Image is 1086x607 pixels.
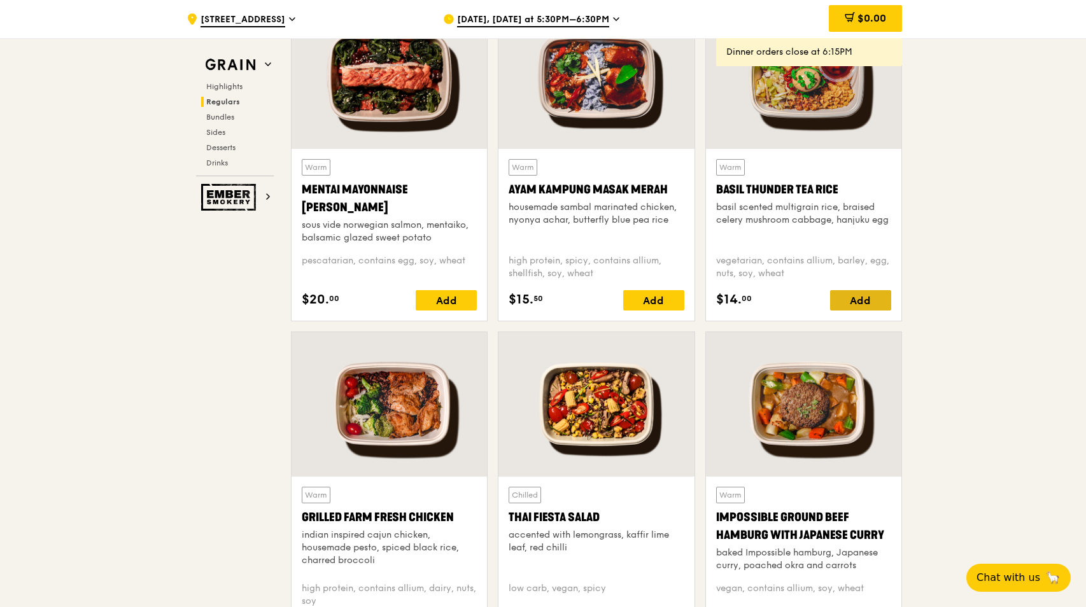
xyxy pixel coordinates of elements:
div: Warm [509,159,537,176]
div: sous vide norwegian salmon, mentaiko, balsamic glazed sweet potato [302,219,477,244]
div: Add [623,290,684,310]
div: Mentai Mayonnaise [PERSON_NAME] [302,181,477,216]
div: housemade sambal marinated chicken, nyonya achar, butterfly blue pea rice [509,201,684,227]
span: 00 [329,293,339,303]
span: [DATE], [DATE] at 5:30PM–6:30PM [457,13,609,27]
div: Impossible Ground Beef Hamburg with Japanese Curry [716,508,891,544]
span: Bundles [206,113,234,122]
span: $15. [509,290,533,309]
span: Desserts [206,143,236,152]
span: [STREET_ADDRESS] [201,13,285,27]
div: Warm [716,159,745,176]
span: Sides [206,128,225,137]
div: vegetarian, contains allium, barley, egg, nuts, soy, wheat [716,255,891,280]
span: Highlights [206,82,243,91]
span: Chat with us [977,570,1040,585]
span: Regulars [206,97,240,106]
span: $0.00 [857,12,886,24]
div: basil scented multigrain rice, braised celery mushroom cabbage, hanjuku egg [716,201,891,227]
span: 00 [742,293,752,303]
div: Warm [302,487,330,503]
div: Thai Fiesta Salad [509,508,684,526]
span: 🦙 [1045,570,1061,585]
div: high protein, spicy, contains allium, shellfish, soy, wheat [509,255,684,280]
img: Grain web logo [201,53,260,76]
div: Grilled Farm Fresh Chicken [302,508,477,526]
div: indian inspired cajun chicken, housemade pesto, spiced black rice, charred broccoli [302,529,477,567]
div: Ayam Kampung Masak Merah [509,181,684,199]
div: Dinner orders close at 6:15PM [726,46,892,59]
span: $20. [302,290,329,309]
div: Basil Thunder Tea Rice [716,181,891,199]
div: accented with lemongrass, kaffir lime leaf, red chilli [509,529,684,554]
div: Add [830,290,891,310]
div: pescatarian, contains egg, soy, wheat [302,255,477,280]
span: 50 [533,293,543,303]
div: baked Impossible hamburg, Japanese curry, poached okra and carrots [716,547,891,572]
button: Chat with us🦙 [966,564,1071,592]
span: $14. [716,290,742,309]
div: Add [416,290,477,310]
div: Warm [302,159,330,176]
img: Ember Smokery web logo [201,184,260,211]
div: Chilled [509,487,541,503]
span: Drinks [206,158,228,167]
div: Warm [716,487,745,503]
